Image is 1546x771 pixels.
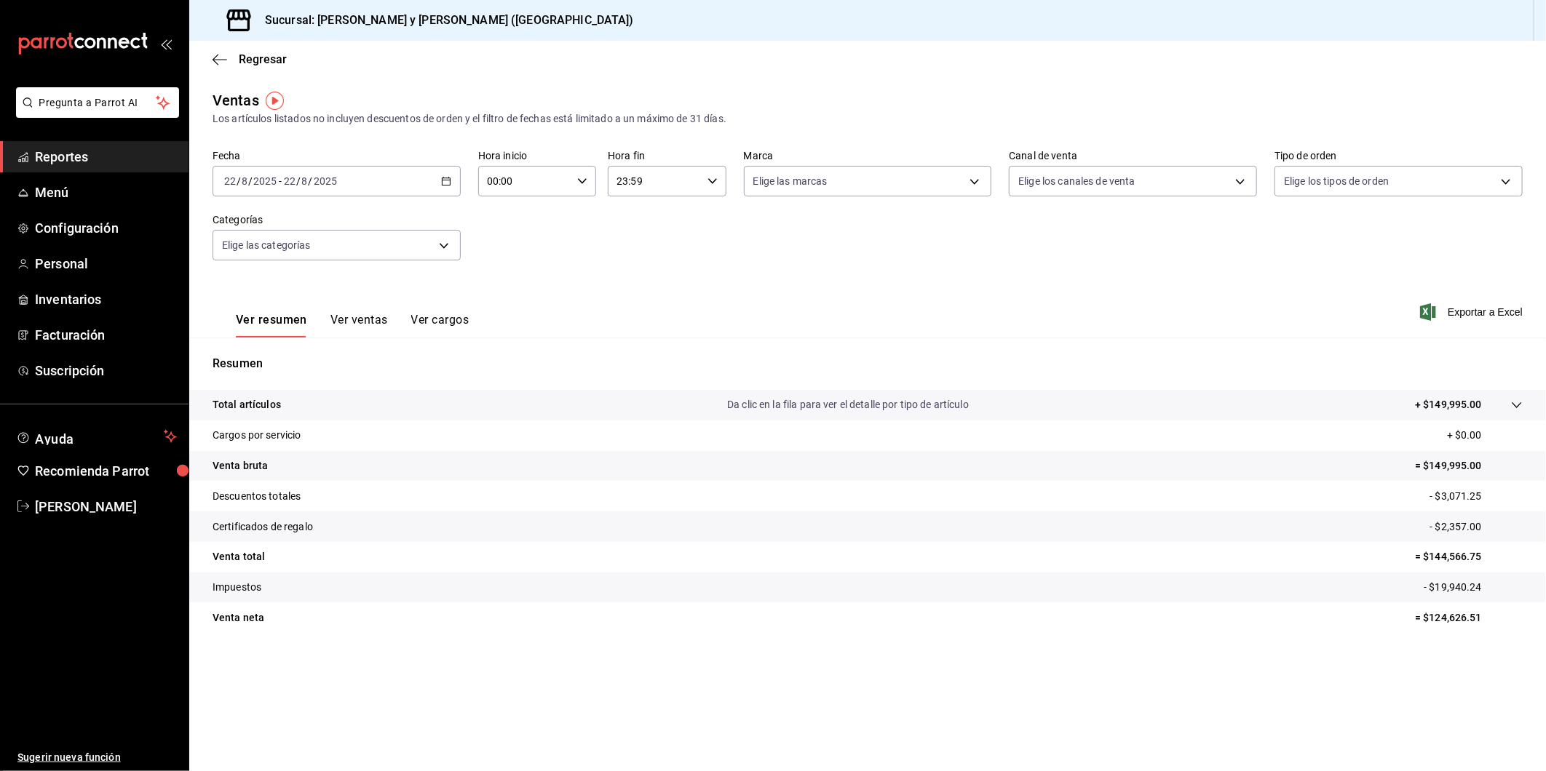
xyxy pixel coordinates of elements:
button: open_drawer_menu [160,38,172,49]
span: Configuración [35,218,177,238]
input: -- [223,175,237,187]
span: Menú [35,183,177,202]
label: Canal de venta [1009,151,1257,161]
p: Impuestos [213,580,261,595]
p: Venta total [213,549,265,564]
label: Hora inicio [478,151,596,161]
p: Venta neta [213,610,264,626]
span: Sugerir nueva función [17,750,177,765]
button: Regresar [213,52,287,66]
span: Regresar [239,52,287,66]
p: Da clic en la fila para ver el detalle por tipo de artículo [727,397,969,412]
span: Facturación [35,325,177,345]
p: - $3,071.25 [1430,489,1523,504]
p: - $2,357.00 [1430,519,1523,535]
input: -- [283,175,296,187]
img: Tooltip marker [266,92,284,110]
div: navigation tabs [236,313,469,337]
input: -- [241,175,248,187]
a: Pregunta a Parrot AI [10,105,179,121]
span: Elige los tipos de orden [1284,174,1389,188]
h3: Sucursal: [PERSON_NAME] y [PERSON_NAME] ([GEOGRAPHIC_DATA]) [253,12,634,29]
p: Certificados de regalo [213,519,313,535]
p: Cargos por servicio [213,428,301,443]
span: Pregunta a Parrot AI [39,95,156,111]
span: Elige las marcas [753,174,828,188]
span: / [296,175,301,187]
span: Personal [35,254,177,273]
label: Fecha [213,151,461,161]
p: + $149,995.00 [1415,397,1482,412]
span: Recomienda Parrot [35,461,177,481]
button: Ver cargos [411,313,469,337]
input: ---- [253,175,277,187]
label: Hora fin [608,151,726,161]
p: = $124,626.51 [1415,610,1523,626]
span: - [279,175,282,187]
p: Total artículos [213,397,281,412]
p: Venta bruta [213,458,268,474]
p: - $19,940.24 [1424,580,1523,595]
span: / [309,175,313,187]
span: Suscripción [35,361,177,380]
input: ---- [313,175,338,187]
span: Reportes [35,147,177,167]
span: Elige las categorías [222,238,311,252]
div: Ventas [213,89,259,111]
p: + $0.00 [1447,428,1523,443]
button: Exportar a Excel [1423,303,1523,321]
span: Elige los canales de venta [1018,174,1135,188]
span: Ayuda [35,428,158,445]
p: = $144,566.75 [1415,549,1523,564]
label: Categorías [213,215,461,225]
span: / [248,175,253,187]
span: [PERSON_NAME] [35,497,177,516]
button: Pregunta a Parrot AI [16,87,179,118]
input: -- [301,175,309,187]
button: Ver ventas [330,313,388,337]
span: / [237,175,241,187]
p: = $149,995.00 [1415,458,1523,474]
p: Resumen [213,355,1523,372]
div: Los artículos listados no incluyen descuentos de orden y el filtro de fechas está limitado a un m... [213,111,1523,127]
label: Tipo de orden [1275,151,1523,161]
button: Ver resumen [236,313,307,337]
label: Marca [744,151,992,161]
p: Descuentos totales [213,489,301,504]
span: Inventarios [35,289,177,309]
